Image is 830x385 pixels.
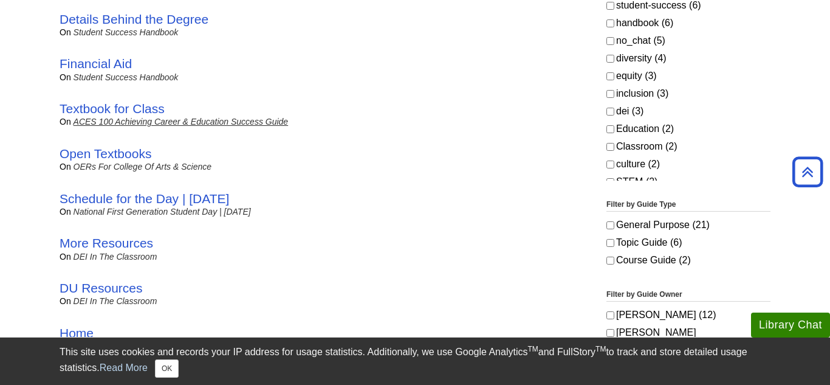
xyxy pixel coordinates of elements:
[606,199,770,212] legend: Filter by Guide Type
[60,72,71,82] span: on
[606,37,614,45] input: no_chat (5)
[606,108,614,116] input: dei (3)
[606,157,770,172] label: culture (2)
[60,281,143,295] a: DU Resources
[60,207,71,217] span: on
[60,345,770,378] div: This site uses cookies and records your IP address for usage statistics. Additionally, we use Goo...
[60,236,153,250] a: More Resources
[606,253,770,268] label: Course Guide (2)
[606,69,770,83] label: equity (3)
[606,51,770,66] label: diversity (4)
[606,104,770,119] label: dei (3)
[606,90,614,98] input: inclusion (3)
[606,16,770,30] label: handbook (6)
[606,175,770,189] label: STEM (2)
[606,308,770,322] label: [PERSON_NAME] (12)
[751,313,830,338] button: Library Chat
[74,252,157,262] a: DEI in the Classroom
[606,86,770,101] label: inclusion (3)
[606,235,770,250] label: Topic Guide (6)
[60,252,71,262] span: on
[606,55,614,63] input: diversity (4)
[606,257,614,265] input: Course Guide (2)
[606,2,614,10] input: student-success (6)
[606,33,770,48] label: no_chat (5)
[527,345,538,353] sup: TM
[788,164,827,180] a: Back to Top
[606,19,614,27] input: handbook (6)
[60,12,208,26] a: Details Behind the Degree
[100,362,148,373] a: Read More
[606,289,770,302] legend: Filter by Guide Owner
[74,117,289,127] a: ACES 100 Achieving Career & Education Success Guide
[606,122,770,136] label: Education (2)
[74,296,157,306] a: DEI in the Classroom
[60,192,229,206] a: Schedule for the Day | [DATE]
[595,345,606,353] sup: TM
[60,162,71,172] span: on
[60,296,71,306] span: on
[155,359,179,378] button: Close
[74,27,179,37] a: Student Success Handbook
[606,311,614,319] input: [PERSON_NAME] (12)
[606,239,614,247] input: Topic Guide (6)
[606,139,770,154] label: Classroom (2)
[606,125,614,133] input: Education (2)
[60,27,71,37] span: on
[60,57,132,71] a: Financial Aid
[74,162,211,172] a: OERs for College of Arts & Science
[606,218,770,232] label: General Purpose (21)
[606,161,614,168] input: culture (2)
[60,117,71,127] span: on
[606,72,614,80] input: equity (3)
[606,143,614,151] input: Classroom (2)
[606,325,770,355] label: [PERSON_NAME][GEOGRAPHIC_DATA] (8)
[606,329,614,337] input: [PERSON_NAME][GEOGRAPHIC_DATA] (8)
[60,102,165,116] a: Textbook for Class
[74,72,179,82] a: Student Success Handbook
[74,207,251,217] a: National First Generation Student Day | [DATE]
[606,221,614,229] input: General Purpose (21)
[60,147,151,161] a: Open Textbooks
[606,178,614,186] input: STEM (2)
[60,326,94,340] a: Home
